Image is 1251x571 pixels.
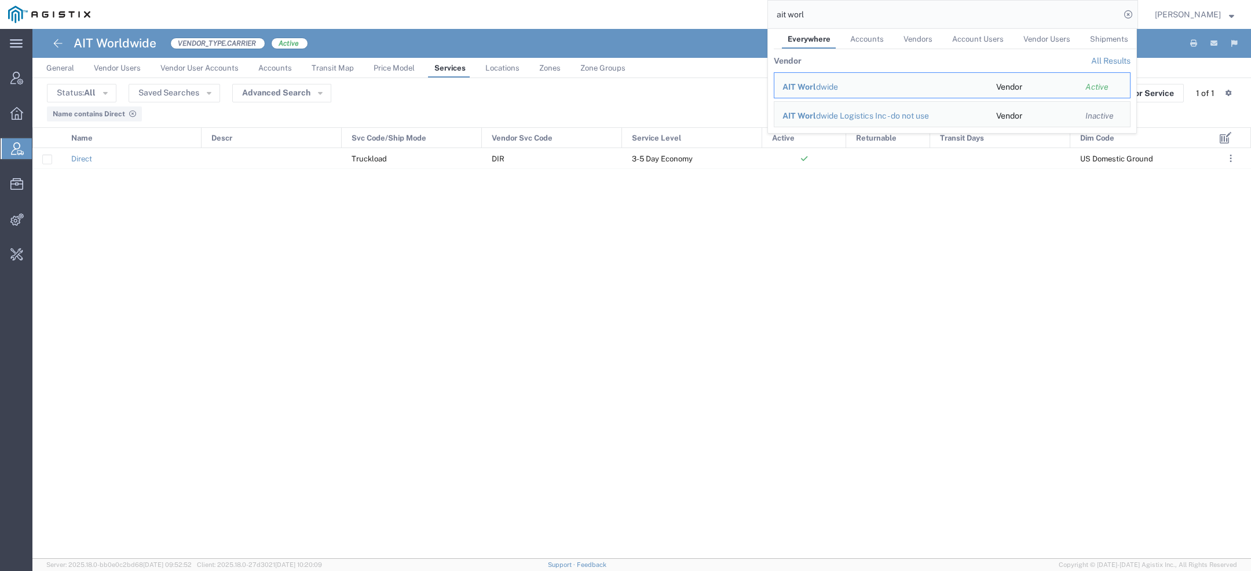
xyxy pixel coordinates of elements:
[940,128,984,149] span: Transit Days
[1154,8,1235,21] button: [PERSON_NAME]
[197,561,322,568] span: Client: 2025.18.0-27d3021
[53,110,125,118] span: Name contains Direct
[129,84,220,102] button: Saved Searches
[632,128,681,149] span: Service Level
[782,111,816,120] span: AIT Worl
[782,110,980,122] div: AIT Worldwide Logistics Inc - do not use
[856,128,897,149] span: Returnable
[374,64,415,72] span: Price Model
[1080,128,1114,149] span: Dim Code
[952,35,1004,43] span: Account Users
[904,35,932,43] span: Vendors
[774,49,1136,133] table: Search Results
[271,38,308,49] span: Active
[46,561,192,568] span: Server: 2025.18.0-bb0e0c2bd68
[1023,35,1070,43] span: Vendor Users
[74,29,156,58] h4: AIT Worldwide
[211,128,232,149] span: Descr
[1059,560,1237,570] span: Copyright © [DATE]-[DATE] Agistix Inc., All Rights Reserved
[577,561,606,568] a: Feedback
[71,154,92,163] a: Direct
[1196,87,1216,100] div: 1 of 1
[492,128,553,149] span: Vendor Svc Code
[275,561,322,568] span: [DATE] 10:20:09
[1085,110,1122,122] div: Inactive
[352,128,426,149] span: Svc Code/Ship Mode
[772,128,795,149] span: Active
[1155,8,1221,21] span: Kaitlyn Hostetler
[47,84,116,102] button: Status:All
[1085,81,1122,93] div: Active
[988,101,1077,127] td: Vendor
[1223,150,1239,167] button: ...
[492,154,504,163] span: DIR
[782,82,816,91] span: AIT Worl
[434,64,466,72] span: Services
[312,64,354,72] span: Transit Map
[768,1,1120,28] input: Search for shipment number, reference number
[352,154,387,163] span: Truckload
[170,38,265,49] span: VENDOR_TYPE.CARRIER
[258,64,292,72] span: Accounts
[788,35,831,43] span: Everywhere
[774,49,802,72] th: Vendor
[548,561,577,568] a: Support
[632,154,693,163] span: 3-5 Day Economy
[1091,56,1131,65] a: View all vendors found by criterion
[580,64,625,72] span: Zone Groups
[988,72,1077,98] td: Vendor
[539,64,561,72] span: Zones
[84,88,96,97] span: All
[46,64,74,72] span: General
[485,64,520,72] span: Locations
[850,35,884,43] span: Accounts
[782,81,980,93] div: AIT Worldwide
[232,84,331,102] button: Advanced Search
[1080,154,1153,163] span: US Domestic Ground
[8,6,90,23] img: logo
[94,64,141,72] span: Vendor Users
[160,64,239,72] span: Vendor User Accounts
[1090,35,1128,43] span: Shipments
[71,128,93,149] span: Name
[1230,152,1232,165] span: . . .
[143,561,192,568] span: [DATE] 09:52:52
